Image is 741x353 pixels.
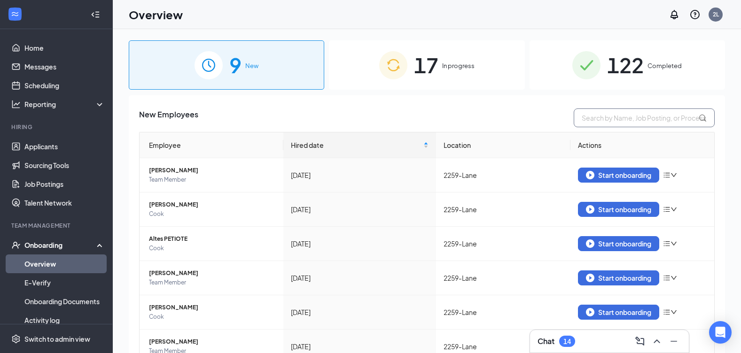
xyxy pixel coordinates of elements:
span: Team Member [149,278,276,287]
a: Sourcing Tools [24,156,105,175]
span: New Employees [139,108,198,127]
span: Cook [149,209,276,219]
div: Switch to admin view [24,334,90,344]
div: Onboarding [24,240,97,250]
span: Team Member [149,175,276,184]
button: Minimize [666,334,681,349]
button: Start onboarding [578,270,659,285]
div: 2L [713,10,719,18]
svg: Settings [11,334,21,344]
svg: ChevronUp [651,336,663,347]
svg: ComposeMessage [634,336,646,347]
button: Start onboarding [578,236,659,251]
a: Activity log [24,311,105,330]
td: 2259-Lane [436,158,570,192]
a: E-Verify [24,273,105,292]
button: Start onboarding [578,202,659,217]
td: 2259-Lane [436,295,570,330]
button: ComposeMessage [632,334,647,349]
span: In progress [442,61,475,70]
div: Reporting [24,100,105,109]
div: [DATE] [291,170,429,180]
span: Cook [149,312,276,322]
div: [DATE] [291,273,429,283]
span: down [671,206,677,213]
div: Start onboarding [586,274,651,282]
div: [DATE] [291,238,429,249]
svg: UserCheck [11,240,21,250]
span: [PERSON_NAME] [149,200,276,209]
span: [PERSON_NAME] [149,303,276,312]
span: down [671,309,677,315]
span: Altes PETIOTE [149,234,276,244]
div: Open Intercom Messenger [709,321,732,344]
span: Hired date [291,140,421,150]
a: Job Postings [24,175,105,193]
svg: WorkstreamLogo [10,9,20,19]
span: Completed [647,61,682,70]
svg: Notifications [669,9,680,20]
span: 9 [229,49,242,81]
span: bars [663,274,671,282]
svg: Analysis [11,100,21,109]
button: ChevronUp [649,334,664,349]
span: 122 [607,49,644,81]
td: 2259-Lane [436,192,570,227]
div: Hiring [11,123,103,131]
span: down [671,240,677,247]
span: [PERSON_NAME] [149,166,276,175]
span: down [671,172,677,178]
span: Cook [149,244,276,253]
a: Applicants [24,137,105,156]
a: Home [24,38,105,57]
td: 2259-Lane [436,227,570,261]
span: bars [663,206,671,213]
span: [PERSON_NAME] [149,269,276,278]
span: bars [663,171,671,179]
span: [PERSON_NAME] [149,337,276,346]
div: [DATE] [291,204,429,215]
div: [DATE] [291,341,429,352]
button: Start onboarding [578,168,659,183]
a: Talent Network [24,193,105,212]
a: Scheduling [24,76,105,95]
div: Start onboarding [586,205,651,214]
div: Start onboarding [586,171,651,179]
div: Start onboarding [586,239,651,248]
span: 17 [414,49,438,81]
div: 14 [563,338,571,345]
th: Employee [140,132,283,158]
button: Start onboarding [578,305,659,320]
h1: Overview [129,7,183,23]
th: Actions [570,132,714,158]
div: Start onboarding [586,308,651,316]
a: Messages [24,57,105,76]
input: Search by Name, Job Posting, or Process [574,108,715,127]
th: Location [436,132,570,158]
svg: Collapse [91,10,100,19]
svg: QuestionInfo [689,9,701,20]
a: Onboarding Documents [24,292,105,311]
h3: Chat [538,336,554,346]
div: [DATE] [291,307,429,317]
div: Team Management [11,222,103,230]
td: 2259-Lane [436,261,570,295]
span: bars [663,308,671,316]
span: bars [663,240,671,247]
span: down [671,275,677,281]
a: Overview [24,254,105,273]
svg: Minimize [668,336,679,347]
span: New [245,61,258,70]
